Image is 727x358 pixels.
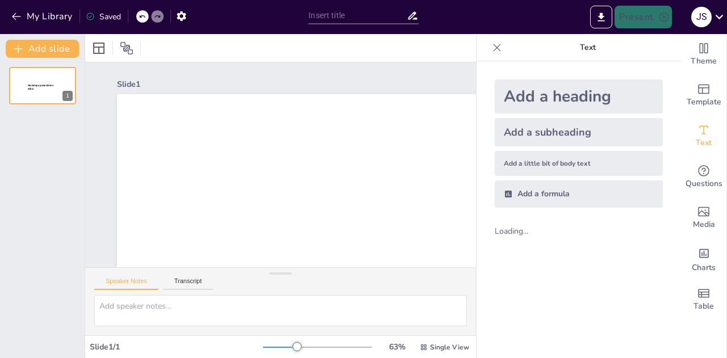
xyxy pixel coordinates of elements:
div: Change the overall theme [681,34,726,75]
div: Add a heading [495,79,663,113]
span: Charts [692,262,716,274]
button: Transcript [163,277,214,290]
div: Slide 1 [117,79,679,90]
div: 63 % [383,342,411,352]
div: Add a subheading [495,118,663,146]
div: Add a formula [495,180,663,208]
div: Add charts and graphs [681,238,726,279]
div: Add a table [681,279,726,320]
span: Table [693,300,714,313]
span: Theme [691,55,717,68]
div: Layout [90,39,108,57]
div: Add a little bit of body text [495,151,663,176]
div: Add images, graphics, shapes or video [681,197,726,238]
div: Add ready made slides [681,75,726,116]
div: Sendsteps presentation editor1 [9,67,76,104]
span: Sendsteps presentation editor [28,84,53,90]
button: My Library [9,7,77,26]
span: Single View [430,343,469,352]
span: Media [693,218,715,231]
button: Add slide [6,40,79,58]
span: Text [696,137,712,149]
button: Speaker Notes [94,277,158,290]
div: Get real-time input from your audience [681,157,726,197]
div: Loading... [495,226,548,237]
input: Insert title [308,7,406,24]
div: Add text boxes [681,116,726,157]
button: Present [615,6,671,28]
div: Saved [86,11,121,22]
p: Text [506,34,670,61]
div: 1 [62,91,73,101]
button: Export to PowerPoint [590,6,612,28]
div: Slide 1 / 1 [90,342,263,352]
span: Position [120,41,133,55]
button: J S [691,6,712,28]
span: Template [687,96,721,108]
div: J S [691,7,712,27]
span: Questions [686,178,722,190]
